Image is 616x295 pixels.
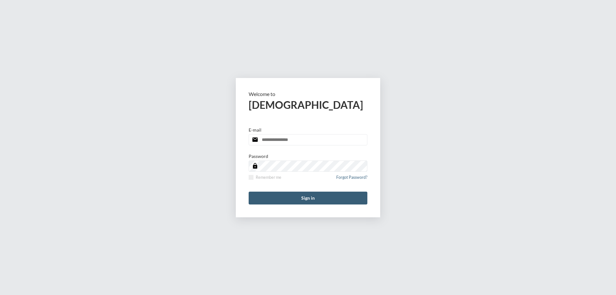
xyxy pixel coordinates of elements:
[249,99,367,111] h2: [DEMOGRAPHIC_DATA]
[249,91,367,97] p: Welcome to
[249,192,367,204] button: Sign in
[249,175,281,180] label: Remember me
[249,127,261,133] p: E-mail
[249,153,268,159] p: Password
[336,175,367,184] a: Forgot Password?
